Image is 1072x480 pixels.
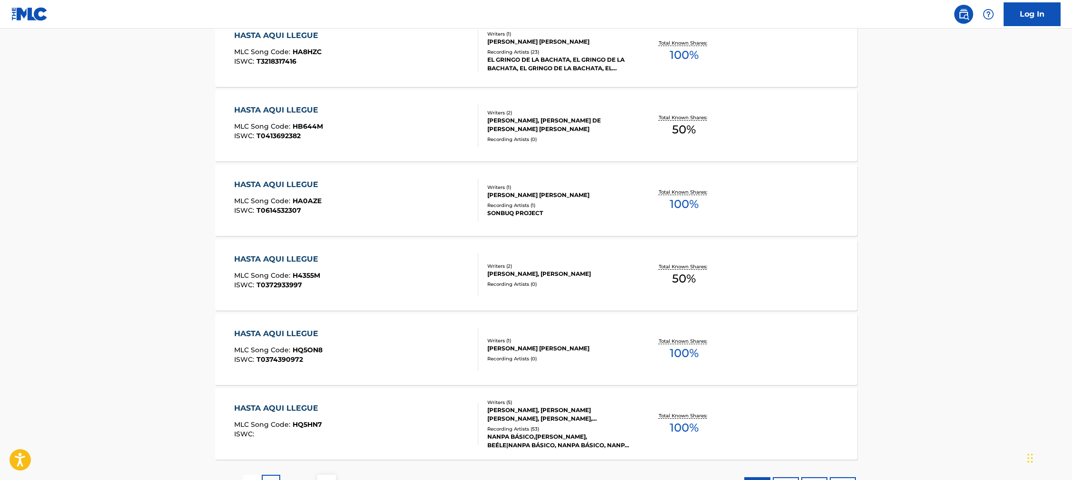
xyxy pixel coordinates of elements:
div: Recording Artists ( 0 ) [487,355,631,362]
span: T0614532307 [256,206,301,215]
div: EL GRINGO DE LA BACHATA, EL GRINGO DE LA BACHATA, EL GRINGO DE LA BACHATA, EL GRINGO DE LA BACHAT... [487,56,631,73]
iframe: Chat Widget [1025,434,1072,480]
a: Public Search [954,5,973,24]
span: T0372933997 [256,281,302,289]
span: ISWC : [234,57,256,66]
div: HASTA AQUI LLEGUE [234,179,323,190]
div: Recording Artists ( 0 ) [487,136,631,143]
div: [PERSON_NAME], [PERSON_NAME] DE [PERSON_NAME] [PERSON_NAME] [487,116,631,133]
div: HASTA AQUI LLEGUE [234,254,323,265]
span: T3218317416 [256,57,296,66]
div: Writers ( 2 ) [487,109,631,116]
img: help [983,9,994,20]
img: MLC Logo [11,7,48,21]
div: Writers ( 1 ) [487,184,631,191]
a: HASTA AQUI LLEGUEMLC Song Code:H4355MISWC:T0372933997Writers (2)[PERSON_NAME], [PERSON_NAME]Recor... [215,239,857,311]
div: [PERSON_NAME] [PERSON_NAME] [487,191,631,199]
span: HB644M [293,122,323,131]
span: ISWC : [234,281,256,289]
div: HASTA AQUI LLEGUE [234,30,323,41]
span: T0374390972 [256,355,303,364]
div: NANPA BÁSICO,[PERSON_NAME], BEÉLE|NANPA BÁSICO, NANPA BÁSICO, NANPA BÁSICO,[PERSON_NAME], NANPA B... [487,433,631,450]
span: H4355M [293,271,320,280]
div: Recording Artists ( 53 ) [487,425,631,433]
div: Writers ( 1 ) [487,337,631,344]
div: Writers ( 2 ) [487,263,631,270]
div: [PERSON_NAME] [PERSON_NAME] [487,344,631,353]
a: HASTA AQUI LLEGUEMLC Song Code:HA8HZCISWC:T3218317416Writers (1)[PERSON_NAME] [PERSON_NAME]Record... [215,16,857,87]
span: ISWC : [234,355,256,364]
div: Writers ( 1 ) [487,30,631,38]
div: Recording Artists ( 0 ) [487,281,631,288]
p: Total Known Shares: [659,188,710,196]
span: MLC Song Code : [234,197,293,205]
p: Total Known Shares: [659,338,710,345]
div: Drag [1027,444,1033,472]
span: HA8HZC [293,47,322,56]
div: Writers ( 5 ) [487,399,631,406]
span: 50 % [672,270,696,287]
p: Total Known Shares: [659,39,710,47]
div: HASTA AQUI LLEGUE [234,328,323,339]
a: HASTA AQUI LLEGUEMLC Song Code:HB644MISWC:T0413692382Writers (2)[PERSON_NAME], [PERSON_NAME] DE [... [215,90,857,161]
span: ISWC : [234,206,256,215]
p: Total Known Shares: [659,114,710,121]
span: 100 % [670,419,699,436]
div: [PERSON_NAME], [PERSON_NAME] [PERSON_NAME], [PERSON_NAME], [PERSON_NAME] [PERSON_NAME] [487,406,631,423]
span: HQ5ON8 [293,346,323,354]
span: MLC Song Code : [234,271,293,280]
div: [PERSON_NAME] [PERSON_NAME] [487,38,631,46]
div: SONBUQ PROJECT [487,209,631,217]
span: 100 % [670,196,699,213]
a: HASTA AQUI LLEGUEMLC Song Code:HQ5HN7ISWC:Writers (5)[PERSON_NAME], [PERSON_NAME] [PERSON_NAME], ... [215,388,857,460]
span: MLC Song Code : [234,47,293,56]
a: HASTA AQUI LLEGUEMLC Song Code:HQ5ON8ISWC:T0374390972Writers (1)[PERSON_NAME] [PERSON_NAME]Record... [215,314,857,385]
span: MLC Song Code : [234,346,293,354]
img: search [958,9,969,20]
span: HQ5HN7 [293,420,322,429]
a: Log In [1004,2,1061,26]
div: HASTA AQUI LLEGUE [234,104,323,116]
p: Total Known Shares: [659,412,710,419]
div: Recording Artists ( 23 ) [487,48,631,56]
span: HA0AZE [293,197,322,205]
span: MLC Song Code : [234,420,293,429]
p: Total Known Shares: [659,263,710,270]
span: MLC Song Code : [234,122,293,131]
span: T0413692382 [256,132,301,140]
span: 50 % [672,121,696,138]
span: ISWC : [234,430,256,438]
span: ISWC : [234,132,256,140]
div: Recording Artists ( 1 ) [487,202,631,209]
a: HASTA AQUI LLEGUEMLC Song Code:HA0AZEISWC:T0614532307Writers (1)[PERSON_NAME] [PERSON_NAME]Record... [215,165,857,236]
span: 100 % [670,345,699,362]
div: [PERSON_NAME], [PERSON_NAME] [487,270,631,278]
span: 100 % [670,47,699,64]
div: Help [979,5,998,24]
div: HASTA AQUI LLEGUE [234,403,323,414]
